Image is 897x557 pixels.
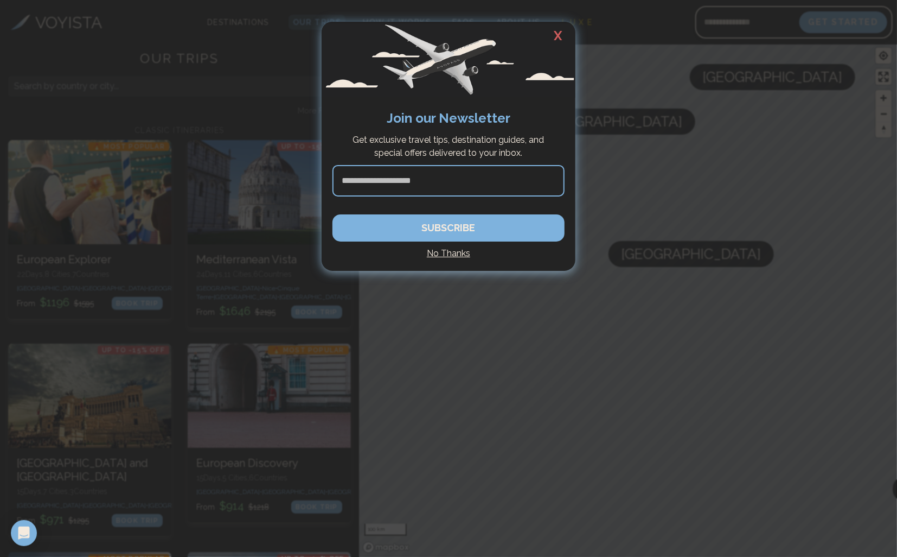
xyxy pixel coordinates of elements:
[332,109,565,128] h2: Join our Newsletter
[322,22,575,98] img: Avopass plane flying
[338,134,559,160] p: Get exclusive travel tips, destination guides, and special offers delivered to your inbox.
[541,22,575,50] h2: X
[332,214,565,242] button: SUBSCRIBE
[11,520,37,546] div: Open Intercom Messenger
[332,247,565,260] h4: No Thanks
